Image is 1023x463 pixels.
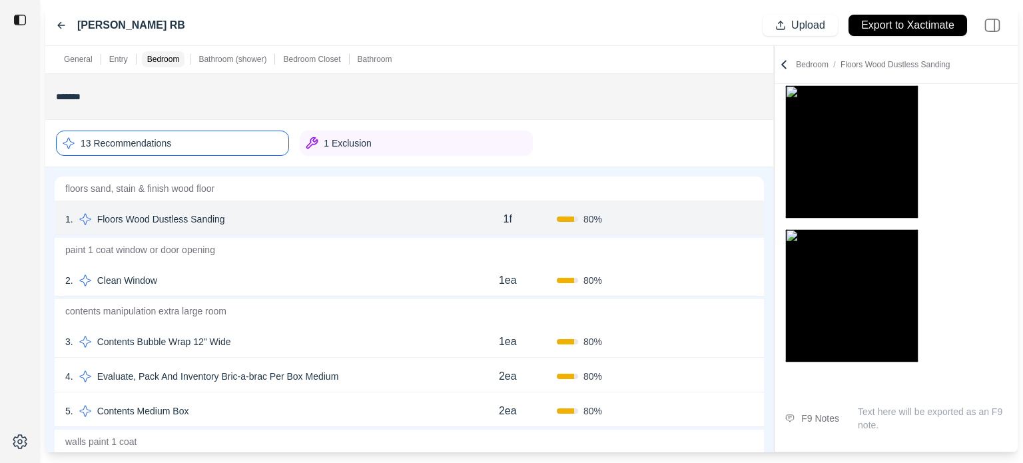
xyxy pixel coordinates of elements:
[65,213,73,226] p: 1 .
[55,238,764,262] p: paint 1 coat window or door opening
[92,367,344,386] p: Evaluate, Pack And Inventory Bric-a-brac Per Box Medium
[499,334,517,350] p: 1ea
[198,54,266,65] p: Bathroom (shower)
[849,15,967,36] button: Export to Xactimate
[324,137,372,150] p: 1 Exclusion
[13,13,27,27] img: toggle sidebar
[583,335,602,348] span: 80 %
[65,370,73,383] p: 4 .
[65,335,73,348] p: 3 .
[841,60,950,69] span: Floors Wood Dustless Sanding
[92,271,163,290] p: Clean Window
[92,210,230,229] p: Floors Wood Dustless Sanding
[499,368,517,384] p: 2ea
[283,54,340,65] p: Bedroom Closet
[583,370,602,383] span: 80 %
[65,404,73,418] p: 5 .
[55,430,764,454] p: walls paint 1 coat
[77,17,185,33] label: [PERSON_NAME] RB
[785,229,918,362] img: 689b72da68326e117e67a4df_Bedroom_90_0_-90.png
[64,54,93,65] p: General
[583,404,602,418] span: 80 %
[796,59,950,70] p: Bedroom
[583,274,602,287] span: 80 %
[92,332,236,351] p: Contents Bubble Wrap 12" Wide
[109,54,128,65] p: Entry
[55,299,764,323] p: contents manipulation extra large room
[861,18,954,33] p: Export to Xactimate
[55,177,764,201] p: floors sand, stain & finish wood floor
[499,403,517,419] p: 2ea
[65,274,73,287] p: 2 .
[504,211,512,227] p: 1f
[801,410,839,426] div: F9 Notes
[829,60,841,69] span: /
[978,11,1007,40] img: right-panel.svg
[358,54,392,65] p: Bathroom
[92,402,194,420] p: Contents Medium Box
[791,18,825,33] p: Upload
[499,272,517,288] p: 1ea
[785,414,795,422] img: comment
[81,137,171,150] p: 13 Recommendations
[858,405,1007,432] p: Text here will be exported as an F9 note.
[147,54,180,65] p: Bedroom
[583,213,602,226] span: 80 %
[763,15,838,36] button: Upload
[785,85,918,219] img: 689b72da68326e117e67a4df_Bedroom_90_270_0.png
